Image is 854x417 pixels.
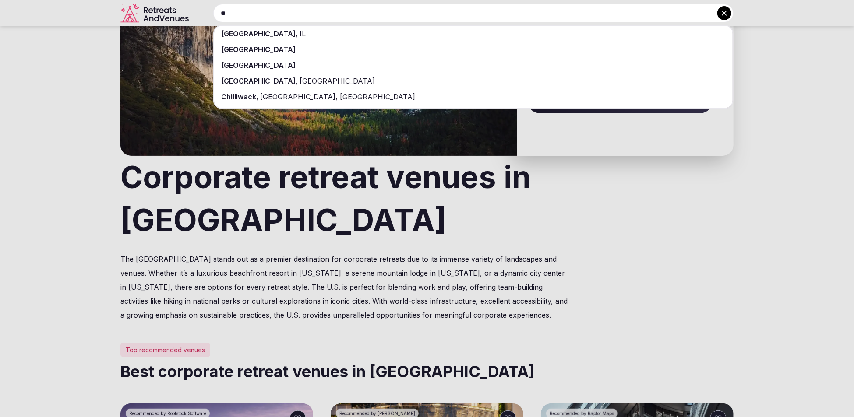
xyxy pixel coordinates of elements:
[258,92,415,101] span: [GEOGRAPHIC_DATA], [GEOGRAPHIC_DATA]
[298,77,375,85] span: [GEOGRAPHIC_DATA]
[221,29,296,38] span: [GEOGRAPHIC_DATA]
[221,45,296,54] span: [GEOGRAPHIC_DATA]
[298,29,306,38] span: IL
[214,26,733,42] div: ,
[214,89,733,105] div: ,
[214,73,733,89] div: ,
[221,61,296,70] span: [GEOGRAPHIC_DATA]
[221,77,296,85] span: [GEOGRAPHIC_DATA]
[221,92,256,101] span: Chilliwack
